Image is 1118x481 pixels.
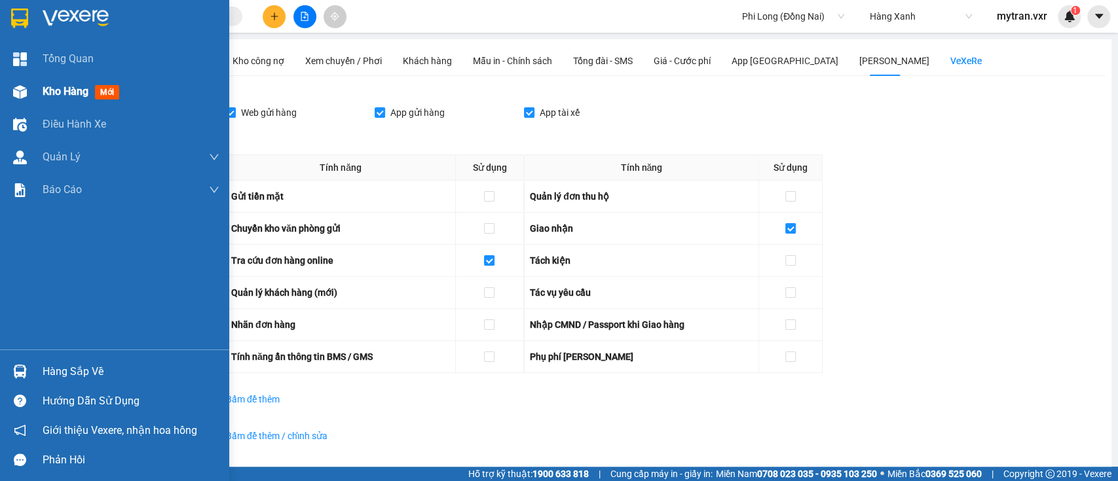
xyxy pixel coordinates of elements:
[14,454,26,466] span: message
[13,151,27,164] img: warehouse-icon
[732,54,838,68] div: App [GEOGRAPHIC_DATA]
[986,8,1058,24] span: mytran.vxr
[742,7,844,26] span: Phi Long (Đồng Nai)
[573,56,633,66] span: Tổng đài - SMS
[14,395,26,407] span: question-circle
[525,155,759,181] th: Tính năng
[226,155,456,181] th: Tính năng
[43,85,88,98] span: Kho hàng
[654,56,711,66] span: Giá - Cước phí
[43,149,81,165] span: Quản Lý
[324,5,346,28] button: aim
[226,392,280,406] span: Bấm để thêm
[209,152,219,162] span: down
[1073,6,1077,15] span: 1
[13,85,27,99] img: warehouse-icon
[209,185,219,195] span: down
[43,50,94,67] span: Tổng Quan
[757,469,877,479] strong: 0708 023 035 - 0935 103 250
[43,181,82,198] span: Báo cáo
[599,467,601,481] span: |
[233,54,284,68] div: Kho công nợ
[759,155,823,181] th: Sử dụng
[1093,10,1105,22] span: caret-down
[13,118,27,132] img: warehouse-icon
[456,155,524,181] th: Sử dụng
[887,467,982,481] span: Miền Bắc
[530,317,753,332] div: Nhập CMND / Passport khi Giao hàng
[226,429,327,443] span: Bấm để thêm / chỉnh sửa
[293,5,316,28] button: file-add
[231,285,450,300] div: Quản lý khách hàng (mới)
[231,317,450,332] div: Nhãn đơn hàng
[610,467,713,481] span: Cung cấp máy in - giấy in:
[1071,6,1080,15] sup: 1
[385,105,450,120] span: App gửi hàng
[1045,469,1054,478] span: copyright
[330,12,339,21] span: aim
[530,285,753,300] div: Tác vụ yêu cầu
[534,105,585,120] span: App tài xế
[532,469,589,479] strong: 1900 633 818
[870,7,972,26] span: Hàng Xanh
[403,54,452,68] div: Khách hàng
[11,9,28,28] img: logo-vxr
[231,221,450,236] div: Chuyển kho văn phòng gửi
[43,362,219,382] div: Hàng sắp về
[473,56,552,66] span: Mẫu in - Chính sách
[530,349,753,364] div: Phụ phí [PERSON_NAME]
[43,391,219,411] div: Hướng dẫn sử dụng
[14,424,26,436] span: notification
[530,253,753,268] div: Tách kiện
[43,422,197,438] span: Giới thiệu Vexere, nhận hoa hồng
[468,467,589,481] span: Hỗ trợ kỹ thuật:
[263,5,286,28] button: plus
[43,116,106,132] span: Điều hành xe
[530,221,753,236] div: Giao nhận
[231,189,450,204] div: Gửi tiền mặt
[530,189,753,204] div: Quản lý đơn thu hộ
[13,52,27,66] img: dashboard-icon
[716,467,877,481] span: Miền Nam
[270,12,279,21] span: plus
[305,56,382,66] span: Xem chuyến / Phơi
[1064,10,1075,22] img: icon-new-feature
[950,54,982,68] div: VeXeRe
[300,12,309,21] span: file-add
[236,105,302,120] span: Web gửi hàng
[225,389,280,410] button: Bấm để thêm
[992,467,994,481] span: |
[231,349,450,364] div: Tính năng ẩn thông tin BMS / GMS
[13,365,27,378] img: warehouse-icon
[225,425,328,446] button: Bấm để thêm / chỉnh sửa
[880,471,884,476] span: ⚪️
[43,450,219,470] div: Phản hồi
[859,54,929,68] div: [PERSON_NAME]
[1087,5,1110,28] button: caret-down
[13,183,27,197] img: solution-icon
[925,469,982,479] strong: 0369 525 060
[95,85,119,99] span: mới
[231,253,450,268] div: Tra cứu đơn hàng online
